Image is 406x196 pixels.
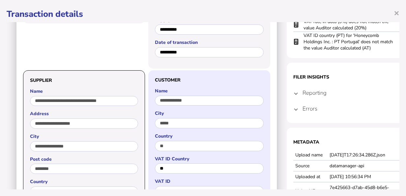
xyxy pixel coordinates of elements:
td: Uploaded at [293,171,328,182]
label: Country [155,133,264,139]
h1: Transaction details [7,8,399,20]
td: VAT ID country (PT) for 'Honeycomb Holdings Inc. : PT Portugal' does not match the value Auditor ... [303,32,395,51]
label: City [155,110,264,116]
label: City [30,133,138,140]
h3: Supplier [30,77,138,83]
label: Address [30,111,138,117]
label: Country [30,179,138,185]
label: Name [30,88,138,94]
h4: Reporting [303,89,327,97]
label: Post code [30,156,138,162]
h3: Customer [155,77,264,83]
td: Source [293,160,328,171]
label: VAT ID [155,178,264,184]
span: × [394,7,399,19]
label: Date of transaction [155,39,264,46]
td: Upload name [293,150,328,160]
td: VAT rate in data (0%) does not match the value Auditor calculated (20%) [303,18,395,32]
label: VAT ID Country [155,156,264,162]
h4: Errors [303,105,317,113]
label: Name [155,88,264,94]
